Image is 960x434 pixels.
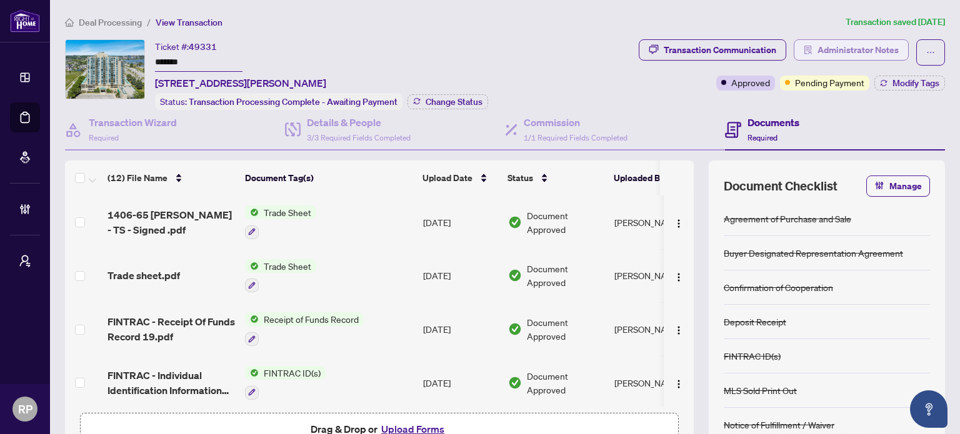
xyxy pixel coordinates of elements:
[524,133,627,142] span: 1/1 Required Fields Completed
[407,94,488,109] button: Change Status
[147,15,151,29] li: /
[259,205,316,219] span: Trade Sheet
[724,349,781,363] div: FINTRAC ID(s)
[245,205,316,239] button: Status IconTrade Sheet
[724,212,851,225] div: Agreement of Purchase and Sale
[508,215,522,229] img: Document Status
[674,325,684,335] img: Logo
[418,195,503,249] td: [DATE]
[107,207,235,237] span: 1406-65 [PERSON_NAME] - TS - Signed .pdf
[508,322,522,336] img: Document Status
[156,17,222,28] span: View Transaction
[18,400,32,418] span: RP
[639,39,786,61] button: Transaction Communication
[107,268,180,283] span: Trade sheet.pdf
[10,9,40,32] img: logo
[669,319,689,339] button: Logo
[889,176,922,196] span: Manage
[747,115,799,130] h4: Documents
[674,272,684,282] img: Logo
[508,269,522,282] img: Document Status
[527,262,604,289] span: Document Approved
[874,76,945,91] button: Modify Tags
[674,379,684,389] img: Logo
[426,97,482,106] span: Change Status
[724,246,903,260] div: Buyer Designated Representation Agreement
[245,312,259,326] img: Status Icon
[155,93,402,110] div: Status:
[724,315,786,328] div: Deposit Receipt
[524,115,627,130] h4: Commission
[245,259,259,273] img: Status Icon
[89,133,119,142] span: Required
[259,366,326,380] span: FINTRAC ID(s)
[259,312,364,326] span: Receipt of Funds Record
[245,366,259,380] img: Status Icon
[892,79,939,87] span: Modify Tags
[245,205,259,219] img: Status Icon
[609,160,702,195] th: Uploaded By
[502,160,609,195] th: Status
[731,76,770,89] span: Approved
[507,171,533,185] span: Status
[107,314,235,344] span: FINTRAC - Receipt Of Funds Record 19.pdf
[418,249,503,303] td: [DATE]
[794,39,909,61] button: Administrator Notes
[674,219,684,229] img: Logo
[804,46,812,54] span: solution
[240,160,417,195] th: Document Tag(s)
[724,280,833,294] div: Confirmation of Cooperation
[307,133,411,142] span: 3/3 Required Fields Completed
[307,115,411,130] h4: Details & People
[795,76,864,89] span: Pending Payment
[418,302,503,356] td: [DATE]
[245,312,364,346] button: Status IconReceipt of Funds Record
[79,17,142,28] span: Deal Processing
[527,209,604,236] span: Document Approved
[189,96,397,107] span: Transaction Processing Complete - Awaiting Payment
[245,259,316,293] button: Status IconTrade Sheet
[155,39,217,54] div: Ticket #:
[724,383,797,397] div: MLS Sold Print Out
[664,40,776,60] div: Transaction Communication
[155,76,326,91] span: [STREET_ADDRESS][PERSON_NAME]
[508,376,522,390] img: Document Status
[527,315,604,343] span: Document Approved
[669,373,689,393] button: Logo
[724,177,837,195] span: Document Checklist
[66,40,144,99] img: IMG-S12325441_1.jpg
[107,368,235,398] span: FINTRAC - Individual Identification Information Record 28.pdf
[245,366,326,400] button: Status IconFINTRAC ID(s)
[107,171,167,185] span: (12) File Name
[609,195,703,249] td: [PERSON_NAME]
[866,175,930,197] button: Manage
[846,15,945,29] article: Transaction saved [DATE]
[669,212,689,232] button: Logo
[417,160,502,195] th: Upload Date
[189,41,217,52] span: 49331
[609,356,703,410] td: [PERSON_NAME]
[926,48,935,57] span: ellipsis
[19,255,31,267] span: user-switch
[817,40,899,60] span: Administrator Notes
[910,390,947,428] button: Open asap
[609,249,703,303] td: [PERSON_NAME]
[669,265,689,285] button: Logo
[259,259,316,273] span: Trade Sheet
[747,133,777,142] span: Required
[418,356,503,410] td: [DATE]
[422,171,472,185] span: Upload Date
[102,160,240,195] th: (12) File Name
[609,302,703,356] td: [PERSON_NAME]
[65,18,74,27] span: home
[89,115,177,130] h4: Transaction Wizard
[527,369,604,397] span: Document Approved
[724,418,834,432] div: Notice of Fulfillment / Waiver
